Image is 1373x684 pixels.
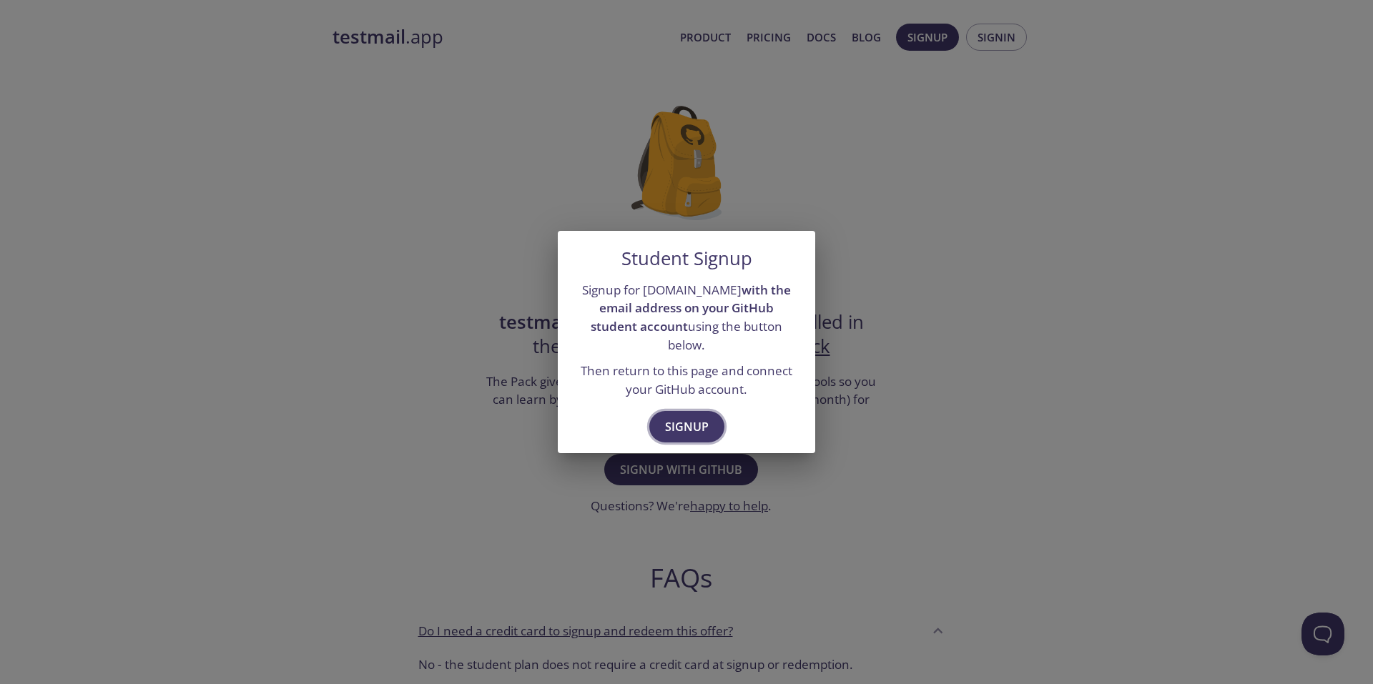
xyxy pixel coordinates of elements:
[591,282,791,334] strong: with the email address on your GitHub student account
[575,281,798,355] p: Signup for [DOMAIN_NAME] using the button below.
[649,411,724,442] button: Signup
[575,362,798,398] p: Then return to this page and connect your GitHub account.
[665,417,709,437] span: Signup
[621,248,752,269] h5: Student Signup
